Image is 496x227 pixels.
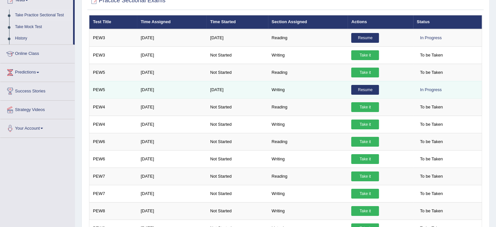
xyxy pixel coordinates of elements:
a: Take it [351,50,379,60]
td: PEW7 [89,185,137,202]
a: Predictions [0,63,75,80]
td: PEW3 [89,46,137,64]
td: Writing [268,116,348,133]
td: Writing [268,81,348,98]
span: To be Taken [417,154,446,164]
th: Time Assigned [137,15,206,29]
td: PEW7 [89,168,137,185]
td: PEW6 [89,150,137,168]
td: [DATE] [206,29,268,47]
a: Resume [351,33,379,43]
a: Take Mock Test [12,21,73,33]
td: [DATE] [137,64,206,81]
td: [DATE] [137,185,206,202]
td: [DATE] [137,202,206,219]
td: PEW3 [89,29,137,47]
td: Not Started [206,98,268,116]
th: Section Assigned [268,15,348,29]
td: PEW4 [89,116,137,133]
th: Test Title [89,15,137,29]
td: Not Started [206,116,268,133]
td: Not Started [206,150,268,168]
a: Take it [351,102,379,112]
span: To be Taken [417,189,446,199]
a: Take it [351,189,379,199]
a: Take it [351,120,379,129]
div: In Progress [417,33,445,43]
td: PEW8 [89,202,137,219]
td: [DATE] [206,81,268,98]
a: Resume [351,85,379,95]
span: To be Taken [417,206,446,216]
a: Take it [351,68,379,77]
td: PEW6 [89,133,137,150]
td: [DATE] [137,29,206,47]
span: To be Taken [417,102,446,112]
td: Not Started [206,168,268,185]
a: Take it [351,206,379,216]
th: Actions [348,15,413,29]
td: Reading [268,133,348,150]
td: [DATE] [137,133,206,150]
td: [DATE] [137,81,206,98]
a: Success Stories [0,82,75,98]
th: Status [413,15,482,29]
a: Take it [351,154,379,164]
a: History [12,33,73,44]
td: PEW4 [89,98,137,116]
span: To be Taken [417,50,446,60]
div: In Progress [417,85,445,95]
span: To be Taken [417,120,446,129]
td: Writing [268,46,348,64]
td: Not Started [206,46,268,64]
td: Writing [268,202,348,219]
a: Take it [351,137,379,147]
td: [DATE] [137,98,206,116]
td: [DATE] [137,116,206,133]
td: Not Started [206,64,268,81]
td: Reading [268,98,348,116]
td: PEW5 [89,81,137,98]
a: Take it [351,171,379,181]
td: Not Started [206,133,268,150]
td: Reading [268,29,348,47]
td: [DATE] [137,168,206,185]
span: To be Taken [417,171,446,181]
td: Writing [268,150,348,168]
a: Online Class [0,45,75,61]
td: Reading [268,64,348,81]
span: To be Taken [417,68,446,77]
td: PEW5 [89,64,137,81]
a: Strategy Videos [0,101,75,117]
a: Take Practice Sectional Test [12,9,73,21]
td: Not Started [206,202,268,219]
th: Time Started [206,15,268,29]
td: Not Started [206,185,268,202]
td: [DATE] [137,46,206,64]
a: Your Account [0,119,75,136]
span: To be Taken [417,137,446,147]
td: Reading [268,168,348,185]
td: [DATE] [137,150,206,168]
td: Writing [268,185,348,202]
